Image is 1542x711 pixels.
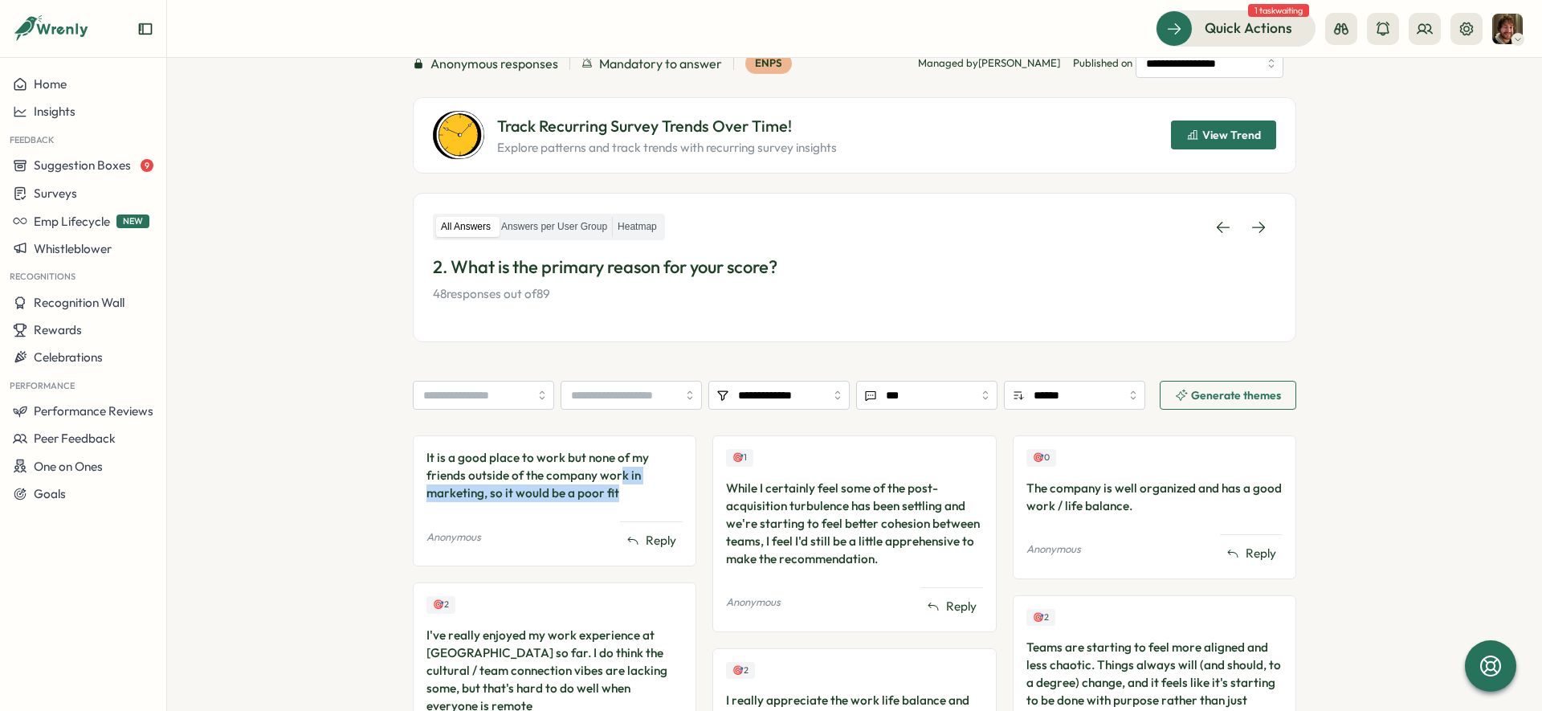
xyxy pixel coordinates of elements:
[426,449,683,502] div: It is a good place to work but none of my friends outside of the company work in marketing, so it...
[1026,480,1283,515] div: The company is well organized and has a good work / life balance.
[726,595,781,610] p: Anonymous
[599,54,722,74] span: Mandatory to answer
[1026,609,1055,626] div: Upvotes
[1220,541,1283,566] button: Reply
[426,530,481,545] p: Anonymous
[1202,129,1261,141] span: View Trend
[34,241,112,256] span: Whistleblower
[433,255,1276,280] p: 2. What is the primary reason for your score?
[34,214,110,229] span: Emp Lifecycle
[34,403,153,419] span: Performance Reviews
[116,215,149,228] span: NEW
[1246,545,1276,562] span: Reply
[726,662,755,679] div: Upvotes
[1205,18,1292,39] span: Quick Actions
[34,295,124,310] span: Recognition Wall
[34,76,67,92] span: Home
[726,449,753,466] div: Upvotes
[34,349,103,365] span: Celebrations
[34,431,116,446] span: Peer Feedback
[920,595,983,619] button: Reply
[433,285,1276,303] p: 48 responses out of 89
[918,56,1060,71] p: Managed by
[1171,121,1276,149] button: View Trend
[1492,14,1523,44] img: Nick Lacasse
[620,529,683,553] button: Reply
[1073,49,1283,78] span: Published on
[426,596,455,613] div: Upvotes
[1248,4,1309,17] span: 1 task waiting
[137,21,153,37] button: Expand sidebar
[34,486,66,501] span: Goals
[1156,10,1316,46] button: Quick Actions
[497,114,837,139] p: Track Recurring Survey Trends Over Time!
[34,157,131,173] span: Suggestion Boxes
[978,56,1060,69] span: [PERSON_NAME]
[34,322,82,337] span: Rewards
[646,532,676,550] span: Reply
[430,54,558,74] span: Anonymous responses
[1026,542,1081,557] p: Anonymous
[745,53,792,74] div: eNPS
[497,139,837,157] p: Explore patterns and track trends with recurring survey insights
[1191,390,1281,401] span: Generate themes
[141,159,153,172] span: 9
[1160,381,1296,410] button: Generate themes
[496,217,612,237] label: Answers per User Group
[946,598,977,615] span: Reply
[726,480,982,568] div: While I certainly feel some of the post-acquisition turbulence has been settling and we're starti...
[34,459,103,474] span: One on Ones
[436,217,496,237] label: All Answers
[613,217,662,237] label: Heatmap
[34,104,75,119] span: Insights
[34,186,77,201] span: Surveys
[1026,449,1056,466] div: Upvotes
